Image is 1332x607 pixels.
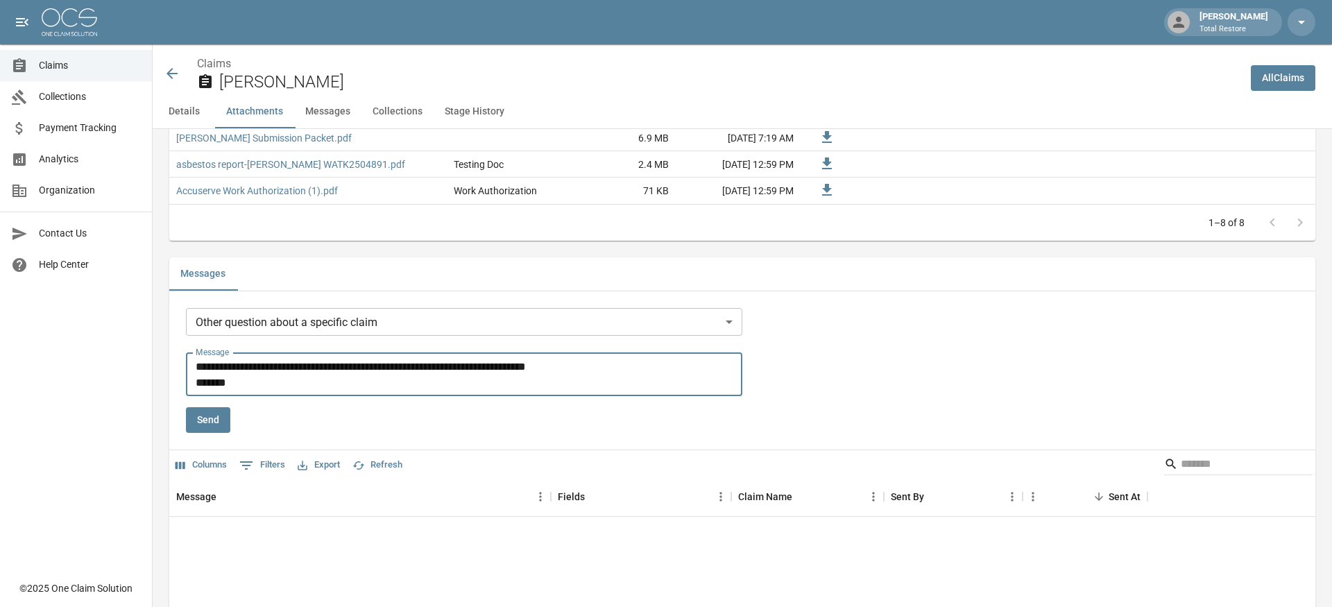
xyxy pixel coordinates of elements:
button: Select columns [172,454,230,476]
div: [DATE] 12:59 PM [676,151,801,178]
div: 2.4 MB [572,151,676,178]
span: Organization [39,183,141,198]
button: Stage History [434,95,515,128]
a: Accuserve Work Authorization (1).pdf [176,184,338,198]
div: Testing Doc [454,157,504,171]
a: AllClaims [1251,65,1315,91]
img: ocs-logo-white-transparent.png [42,8,97,36]
button: Menu [1023,486,1043,507]
span: Claims [39,58,141,73]
a: asbestos report-[PERSON_NAME] WATK2504891.pdf [176,157,405,171]
button: Send [186,407,230,433]
div: Claim Name [738,477,792,516]
span: Collections [39,89,141,104]
div: Fields [551,477,731,516]
button: Attachments [215,95,294,128]
div: Message [169,477,551,516]
button: Menu [710,486,731,507]
div: [DATE] 12:59 PM [676,178,801,204]
button: Show filters [236,454,289,477]
div: Sent At [1109,477,1141,516]
span: Contact Us [39,226,141,241]
button: Messages [294,95,361,128]
div: Other question about a specific claim [186,308,742,336]
button: Sort [585,487,604,506]
div: © 2025 One Claim Solution [19,581,133,595]
button: Sort [924,487,943,506]
div: Search [1164,453,1313,478]
p: Total Restore [1199,24,1268,35]
label: Message [196,346,229,358]
a: [PERSON_NAME] Submission Packet.pdf [176,131,352,145]
div: Message [176,477,216,516]
div: 6.9 MB [572,125,676,151]
span: Help Center [39,257,141,272]
button: Sort [1089,487,1109,506]
div: Claim Name [731,477,884,516]
div: Fields [558,477,585,516]
button: Export [294,454,343,476]
button: Menu [863,486,884,507]
div: related-list tabs [169,257,1315,291]
button: Collections [361,95,434,128]
span: Payment Tracking [39,121,141,135]
div: [DATE] 7:19 AM [676,125,801,151]
a: Claims [197,57,231,70]
button: Details [153,95,215,128]
button: Menu [530,486,551,507]
button: Sort [216,487,236,506]
h2: [PERSON_NAME] [219,72,1240,92]
button: Messages [169,257,237,291]
p: 1–8 of 8 [1209,216,1245,230]
button: Menu [1002,486,1023,507]
div: [PERSON_NAME] [1194,10,1274,35]
button: Sort [792,487,812,506]
span: Analytics [39,152,141,166]
button: open drawer [8,8,36,36]
div: Work Authorization [454,184,537,198]
button: Refresh [349,454,406,476]
div: Sent By [884,477,1023,516]
nav: breadcrumb [197,55,1240,72]
div: anchor tabs [153,95,1332,128]
div: Sent At [1023,477,1147,516]
div: Sent By [891,477,924,516]
div: 71 KB [572,178,676,204]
